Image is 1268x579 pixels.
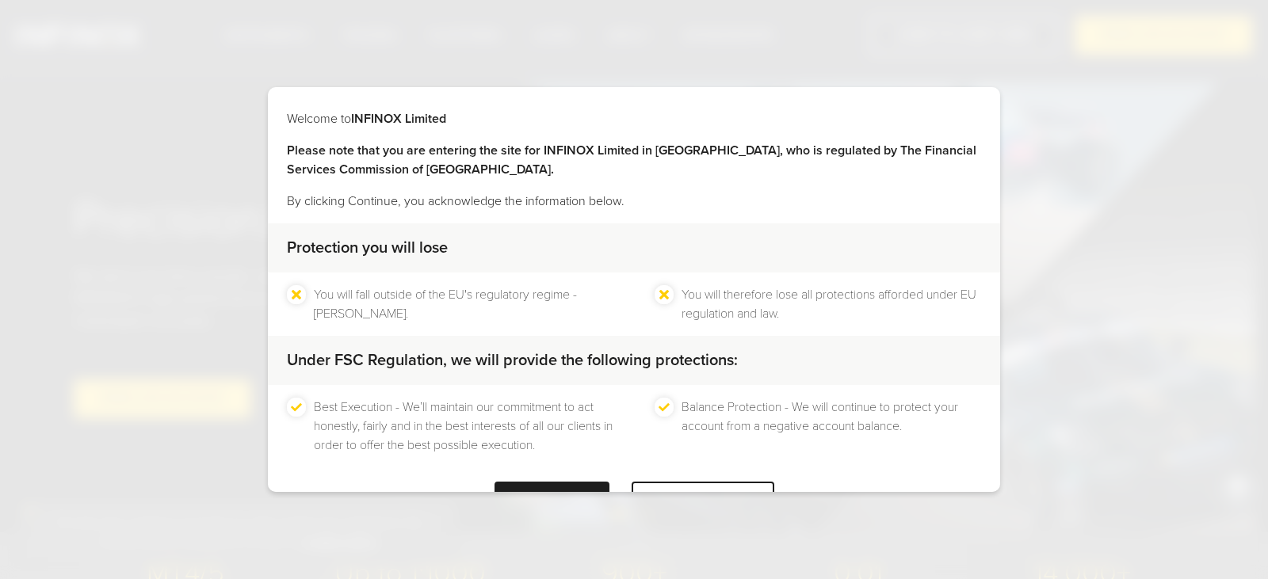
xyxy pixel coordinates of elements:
strong: Under FSC Regulation, we will provide the following protections: [287,351,738,370]
div: CONTINUE [495,482,609,520]
strong: Protection you will lose [287,238,448,257]
li: You will therefore lose all protections afforded under EU regulation and law. [682,285,981,323]
li: You will fall outside of the EU's regulatory regime - [PERSON_NAME]. [314,285,613,323]
p: Welcome to [287,109,981,128]
strong: INFINOX Limited [351,111,446,127]
p: By clicking Continue, you acknowledge the information below. [287,192,981,211]
div: LEAVE WEBSITE [632,482,774,520]
strong: Please note that you are entering the site for INFINOX Limited in [GEOGRAPHIC_DATA], who is regul... [287,143,976,177]
li: Best Execution - We’ll maintain our commitment to act honestly, fairly and in the best interests ... [314,398,613,455]
li: Balance Protection - We will continue to protect your account from a negative account balance. [682,398,981,455]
